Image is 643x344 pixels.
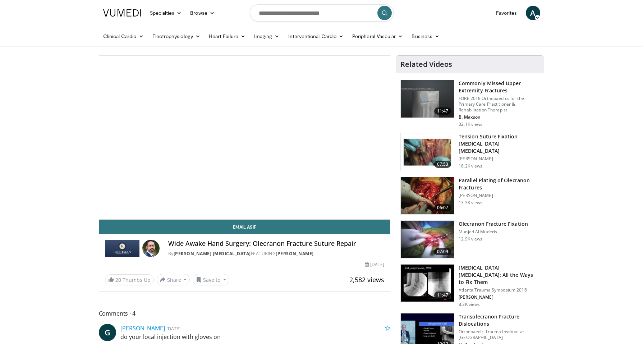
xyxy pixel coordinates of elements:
a: Favorites [492,6,522,20]
p: [PERSON_NAME] [459,156,539,162]
h3: Olecranon Fracture Fixation [459,220,528,228]
img: b2c65235-e098-4cd2-ab0f-914df5e3e270.150x105_q85_crop-smart_upscale.jpg [401,80,454,118]
h4: Wide Awake Hand Surgery: Olecranon Fracture Suture Repair [168,240,385,248]
img: Avatar [142,240,160,257]
a: Peripheral Vascular [348,29,407,43]
a: Electrophysiology [148,29,205,43]
button: Share [157,274,190,285]
a: Clinical Cardio [99,29,148,43]
span: 06:07 [434,204,451,211]
a: Browse [186,6,219,20]
p: 13.3K views [459,200,482,206]
img: VuMedi Logo [103,9,141,17]
p: FORE 2018 Orthopaedics for the Primary Care Practitioner & Rehabilitation Therapist [459,96,539,113]
a: 07:09 Olecranon Fracture Fixation Munjed Al Muderis 12.9K views [400,220,539,258]
p: 18.2K views [459,163,482,169]
span: 2,582 views [349,275,384,284]
img: eolv1L8ZdYrFVOcH4xMDoxOjA4MTsiGN_1.150x105_q85_crop-smart_upscale.jpg [401,221,454,258]
a: Specialties [146,6,186,20]
a: 11:47 Commonly Missed Upper Extremity Fractures FORE 2018 Orthopaedics for the Primary Care Pract... [400,80,539,127]
a: Heart Failure [205,29,250,43]
p: 32.1K views [459,121,482,127]
a: 20 Thumbs Up [105,274,154,285]
img: XzOTlMlQSGUnbGTX4xMDoxOjBrO-I4W8.150x105_q85_crop-smart_upscale.jpg [401,177,454,215]
a: Interventional Cardio [284,29,348,43]
a: 07:53 Tension Suture Fixation [MEDICAL_DATA] [MEDICAL_DATA] [PERSON_NAME] 18.2K views [400,133,539,171]
p: do your local injection with gloves on [120,332,391,341]
p: Atlanta Trauma Symposium 2016 [459,287,539,293]
p: 8.3K views [459,302,480,307]
span: 07:09 [434,248,451,255]
a: [PERSON_NAME] [MEDICAL_DATA] [174,251,251,257]
span: Comments 4 [99,309,391,318]
video-js: Video Player [99,56,390,220]
p: Munjed Al Muderis [459,229,528,235]
h3: Tension Suture Fixation [MEDICAL_DATA] [MEDICAL_DATA] [459,133,539,155]
a: 11:47 [MEDICAL_DATA] [MEDICAL_DATA]: All the Ways to Fix Them Atlanta Trauma Symposium 2016 [PERS... [400,264,539,307]
small: [DATE] [166,325,180,332]
a: Imaging [250,29,284,43]
img: 360d8bea-085e-4ba4-b1c1-8d198efe1429.150x105_q85_crop-smart_upscale.jpg [401,265,454,302]
h4: Related Videos [400,60,452,69]
h3: Parallel Plating of Olecranon Fractures [459,177,539,191]
a: [PERSON_NAME] [276,251,314,257]
span: 11:47 [434,292,451,299]
a: [PERSON_NAME] [120,324,165,332]
p: [PERSON_NAME] [459,294,539,300]
span: 11:47 [434,107,451,115]
a: A [526,6,540,20]
p: [PERSON_NAME] [459,193,539,198]
h3: [MEDICAL_DATA] [MEDICAL_DATA]: All the Ways to Fix Them [459,264,539,286]
button: Save to [193,274,229,285]
span: 07:53 [434,161,451,168]
p: 12.9K views [459,236,482,242]
h3: Commonly Missed Upper Extremity Fractures [459,80,539,94]
span: 20 [115,276,121,283]
a: G [99,324,116,341]
img: Rothman Hand Surgery [105,240,139,257]
input: Search topics, interventions [250,4,394,22]
p: B. Maxson [459,114,539,120]
div: By FEATURING [168,251,385,257]
a: 06:07 Parallel Plating of Olecranon Fractures [PERSON_NAME] 13.3K views [400,177,539,215]
a: Business [407,29,444,43]
div: [DATE] [365,261,384,268]
a: Email Asif [99,220,390,234]
p: Orthopaedic Trauma Institute at [GEOGRAPHIC_DATA] [459,329,539,340]
img: 2b3f274d-c71d-4a83-860d-c7593ec06d86.150x105_q85_crop-smart_upscale.jpg [401,133,454,171]
h3: Transolecranon Fracture Dislocations [459,313,539,327]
